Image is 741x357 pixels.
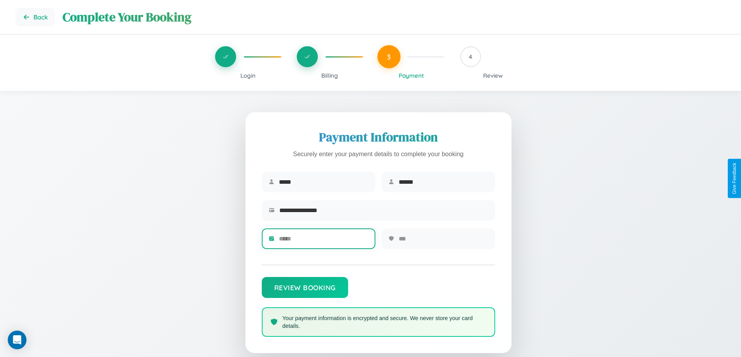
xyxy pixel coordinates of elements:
[321,72,338,79] span: Billing
[262,149,495,160] p: Securely enter your payment details to complete your booking
[469,53,472,61] span: 4
[262,129,495,146] h2: Payment Information
[63,9,725,26] h1: Complete Your Booking
[8,331,26,349] div: Open Intercom Messenger
[240,72,256,79] span: Login
[732,163,737,194] div: Give Feedback
[387,52,391,61] span: 3
[262,277,348,298] button: Review Booking
[16,8,55,26] button: Go back
[282,314,487,330] p: Your payment information is encrypted and secure. We never store your card details.
[399,72,424,79] span: Payment
[483,72,503,79] span: Review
